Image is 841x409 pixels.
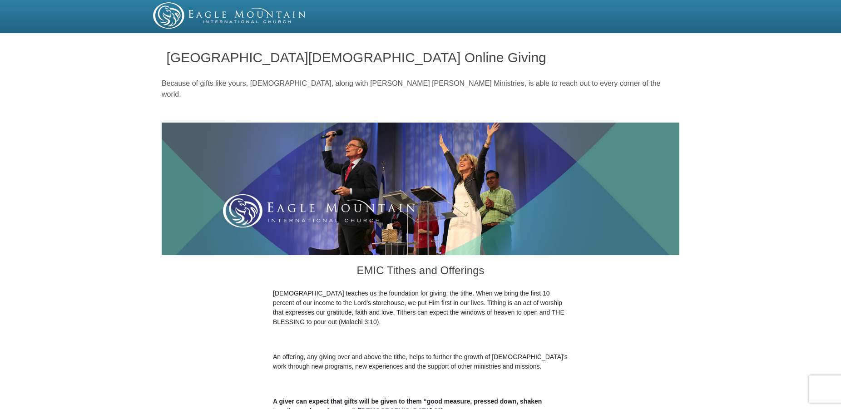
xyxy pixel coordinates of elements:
h1: [GEOGRAPHIC_DATA][DEMOGRAPHIC_DATA] Online Giving [167,50,675,65]
img: EMIC [153,2,307,29]
p: [DEMOGRAPHIC_DATA] teaches us the foundation for giving: the tithe. When we bring the first 10 pe... [273,289,568,327]
h3: EMIC Tithes and Offerings [273,255,568,289]
p: Because of gifts like yours, [DEMOGRAPHIC_DATA], along with [PERSON_NAME] [PERSON_NAME] Ministrie... [162,78,679,100]
p: An offering, any giving over and above the tithe, helps to further the growth of [DEMOGRAPHIC_DAT... [273,352,568,371]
